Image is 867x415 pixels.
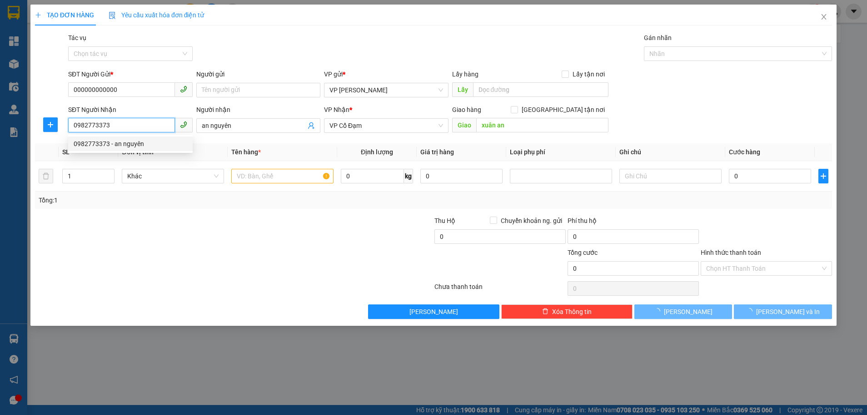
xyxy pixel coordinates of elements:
[35,11,94,19] span: TẠO ĐƠN HÀNG
[196,69,321,79] div: Người gửi
[701,249,761,256] label: Hình thức thanh toán
[329,119,443,132] span: VP Cổ Đạm
[39,169,53,183] button: delete
[452,106,481,113] span: Giao hàng
[39,195,335,205] div: Tổng: 1
[473,82,608,97] input: Dọc đường
[434,217,455,224] span: Thu Hộ
[644,34,672,41] label: Gán nhãn
[452,71,478,78] span: Lấy hàng
[68,105,193,115] div: SĐT Người Nhận
[109,11,204,19] span: Yêu cầu xuất hóa đơn điện tử
[43,117,58,132] button: plus
[569,69,608,79] span: Lấy tận nơi
[180,121,187,128] span: phone
[664,307,713,317] span: [PERSON_NAME]
[568,249,598,256] span: Tổng cước
[62,148,70,156] span: SL
[127,169,219,183] span: Khác
[68,137,193,151] div: 0982773373 - an nguyên
[68,34,86,41] label: Tác vụ
[818,169,828,183] button: plus
[811,5,837,30] button: Close
[552,307,592,317] span: Xóa Thông tin
[196,105,321,115] div: Người nhận
[568,216,699,229] div: Phí thu hộ
[476,118,608,132] input: Dọc đường
[506,143,616,161] th: Loại phụ phí
[654,308,664,314] span: loading
[231,148,261,156] span: Tên hàng
[44,121,57,128] span: plus
[452,118,476,132] span: Giao
[35,12,41,18] span: plus
[616,143,725,161] th: Ghi chú
[68,69,193,79] div: SĐT Người Gửi
[746,308,756,314] span: loading
[368,304,499,319] button: [PERSON_NAME]
[231,169,334,183] input: VD: Bàn, Ghế
[452,82,473,97] span: Lấy
[420,169,503,183] input: 0
[308,122,315,129] span: user-add
[497,216,566,226] span: Chuyển khoản ng. gửi
[420,148,454,156] span: Giá trị hàng
[756,307,820,317] span: [PERSON_NAME] và In
[542,308,548,315] span: delete
[404,169,413,183] span: kg
[324,106,349,113] span: VP Nhận
[619,169,722,183] input: Ghi Chú
[329,83,443,97] span: VP Hoàng Liệt
[820,13,827,20] span: close
[361,148,393,156] span: Định lượng
[74,139,187,149] div: 0982773373 - an nguyên
[501,304,633,319] button: deleteXóa Thông tin
[518,105,608,115] span: [GEOGRAPHIC_DATA] tận nơi
[634,304,732,319] button: [PERSON_NAME]
[729,148,760,156] span: Cước hàng
[734,304,832,319] button: [PERSON_NAME] và In
[819,172,828,180] span: plus
[409,307,458,317] span: [PERSON_NAME]
[324,69,448,79] div: VP gửi
[109,12,116,19] img: icon
[180,86,187,93] span: phone
[433,282,567,298] div: Chưa thanh toán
